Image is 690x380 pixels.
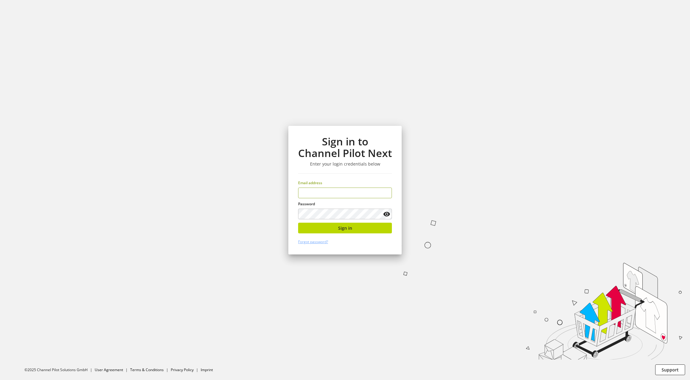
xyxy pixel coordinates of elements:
[171,367,194,372] a: Privacy Policy
[655,364,685,375] button: Support
[298,239,328,244] a: Forgot password?
[130,367,164,372] a: Terms & Conditions
[24,367,95,373] li: ©2025 Channel Pilot Solutions GmbH
[298,136,392,159] h1: Sign in to Channel Pilot Next
[298,223,392,233] button: Sign in
[338,225,352,231] span: Sign in
[95,367,123,372] a: User Agreement
[298,161,392,167] h3: Enter your login credentials below
[298,180,322,185] span: Email address
[201,367,213,372] a: Imprint
[662,367,679,373] span: Support
[298,201,315,206] span: Password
